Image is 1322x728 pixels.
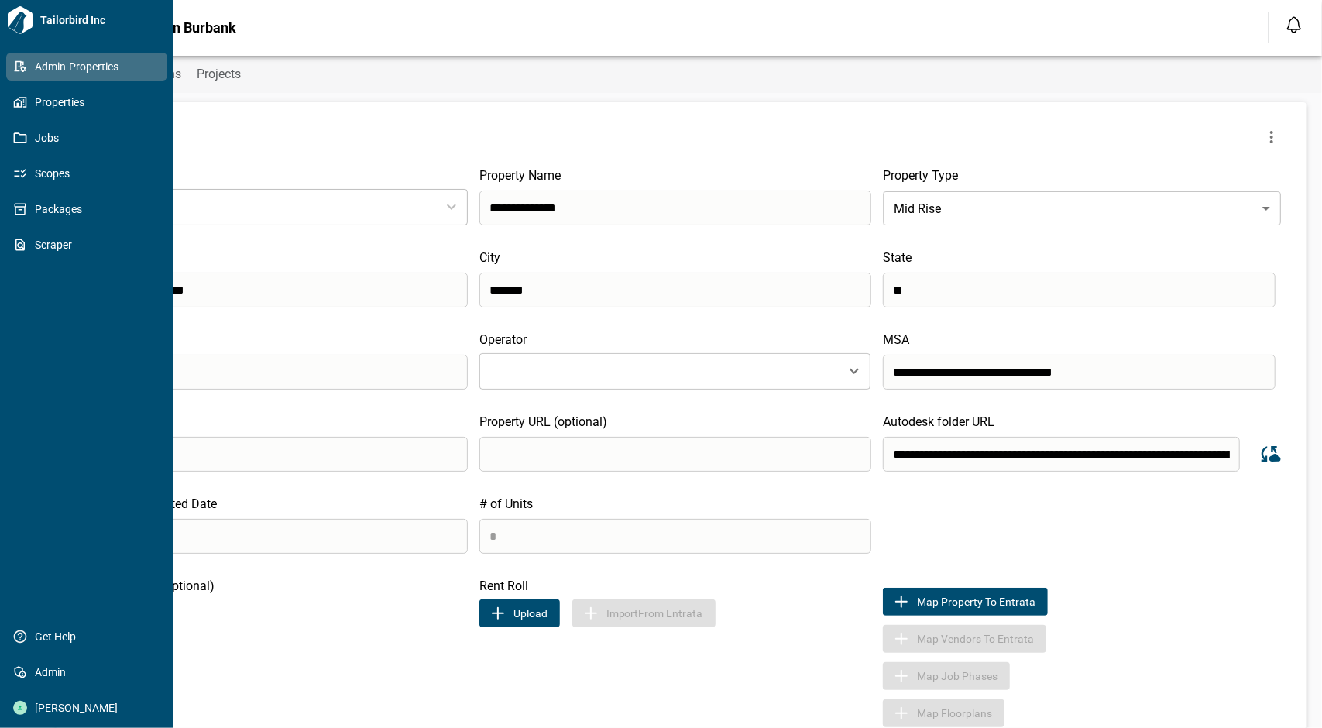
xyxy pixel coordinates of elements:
[6,53,167,81] a: Admin-Properties
[27,629,153,644] span: Get Help
[75,355,468,390] input: search
[27,166,153,181] span: Scopes
[883,414,994,429] span: Autodesk folder URL
[27,201,153,217] span: Packages
[479,414,607,429] span: Property URL (optional)
[883,588,1048,616] button: Map to EntrataMap Property to Entrata
[27,94,153,110] span: Properties
[6,88,167,116] a: Properties
[479,332,527,347] span: Operator
[883,250,912,265] span: State
[197,67,241,82] span: Projects
[479,496,533,511] span: # of Units
[27,664,153,680] span: Admin
[27,700,153,716] span: [PERSON_NAME]
[479,273,872,307] input: search
[479,250,500,265] span: City
[883,168,958,183] span: Property Type
[1256,122,1287,153] button: more
[883,273,1276,307] input: search
[479,191,872,225] input: search
[27,59,153,74] span: Admin-Properties
[479,168,561,183] span: Property Name
[34,12,167,28] span: Tailorbird Inc
[843,360,865,382] button: Open
[479,599,560,627] button: uploadUpload
[6,124,167,152] a: Jobs
[6,195,167,223] a: Packages
[27,130,153,146] span: Jobs
[1282,12,1307,37] button: Open notification feed
[75,519,468,554] input: search
[75,273,468,307] input: search
[75,437,468,472] input: search
[27,237,153,252] span: Scraper
[883,437,1240,472] input: search
[489,604,507,623] img: upload
[479,579,528,593] span: Rent Roll
[883,332,909,347] span: MSA
[883,187,1281,230] div: Mid Rise
[1252,436,1287,472] button: Sync data from Autodesk
[883,355,1276,390] input: search
[6,160,167,187] a: Scopes
[6,231,167,259] a: Scraper
[6,658,167,686] a: Admin
[479,437,872,472] input: search
[892,592,911,611] img: Map to Entrata
[40,56,1322,93] div: base tabs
